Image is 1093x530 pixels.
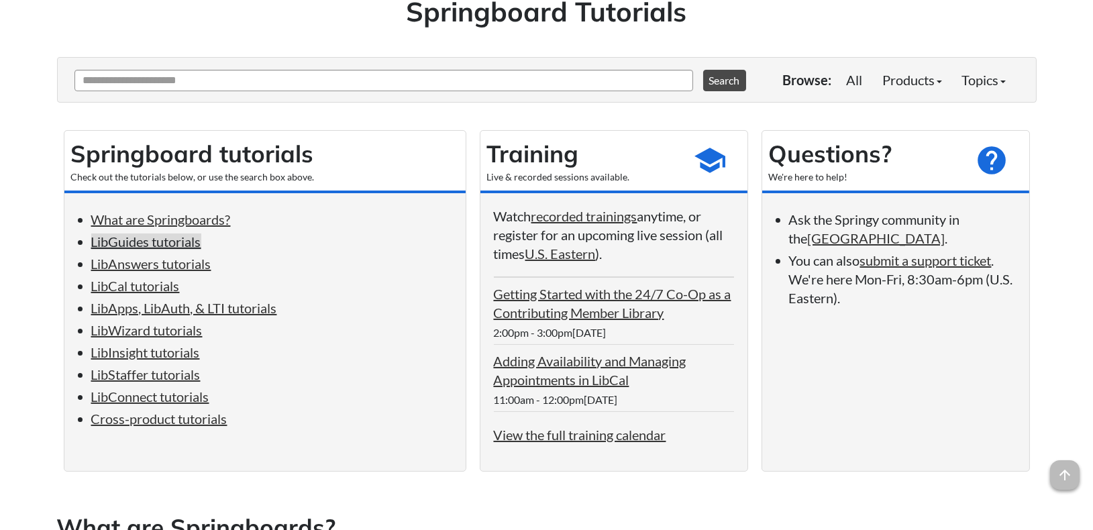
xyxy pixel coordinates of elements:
[494,353,686,388] a: Adding Availability and Managing Appointments in LibCal
[789,210,1016,248] li: Ask the Springy community in the .
[789,251,1016,307] li: You can also . We're here Mon-Fri, 8:30am-6pm (U.S. Eastern).
[808,230,945,246] a: [GEOGRAPHIC_DATA]
[91,278,180,294] a: LibCal tutorials
[91,366,201,382] a: LibStaffer tutorials
[531,208,637,224] a: recorded trainings
[91,211,231,227] a: What are Springboards?
[976,144,1009,177] span: help
[769,138,962,170] h2: Questions?
[494,286,731,321] a: Getting Started with the 24/7 Co-Op as a Contributing Member Library
[91,388,209,405] a: LibConnect tutorials
[769,170,962,184] div: We're here to help!
[494,393,618,406] span: 11:00am - 12:00pm[DATE]
[487,170,680,184] div: Live & recorded sessions available.
[71,138,459,170] h2: Springboard tutorials
[525,246,596,262] a: U.S. Eastern
[694,144,727,177] span: school
[873,66,952,93] a: Products
[91,411,227,427] a: Cross-product tutorials
[91,300,277,316] a: LibApps, LibAuth, & LTI tutorials
[1050,462,1080,478] a: arrow_upward
[71,170,459,184] div: Check out the tutorials below, or use the search box above.
[1050,460,1080,490] span: arrow_upward
[952,66,1016,93] a: Topics
[860,252,992,268] a: submit a support ticket
[703,70,746,91] button: Search
[837,66,873,93] a: All
[494,326,607,339] span: 2:00pm - 3:00pm[DATE]
[91,256,211,272] a: LibAnswers tutorials
[91,322,203,338] a: LibWizard tutorials
[783,70,832,89] p: Browse:
[494,427,666,443] a: View the full training calendar
[91,233,201,250] a: LibGuides tutorials
[91,344,200,360] a: LibInsight tutorials
[487,138,680,170] h2: Training
[494,207,734,263] p: Watch anytime, or register for an upcoming live session (all times ).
